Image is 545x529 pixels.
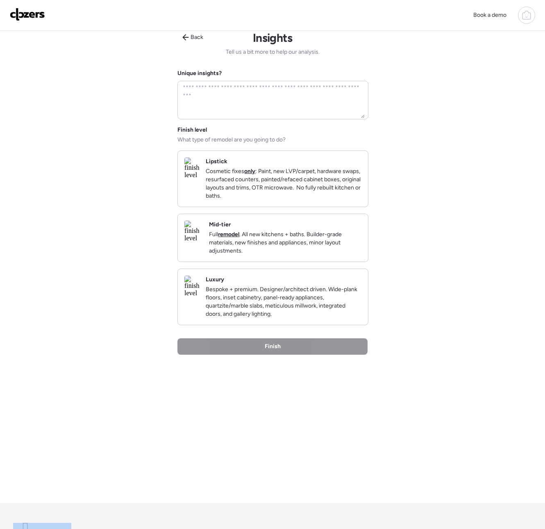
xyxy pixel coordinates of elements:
[206,167,361,200] p: Cosmetic fixes : Paint, new LVP/carpet, hardware swaps, resurfaced counters, painted/refaced cabi...
[10,8,45,21] img: Logo
[184,276,199,297] img: finish level
[177,70,222,77] label: Unique insights?
[184,157,199,179] img: finish level
[177,136,286,144] span: What type of remodel are you going to do?
[177,126,207,134] span: Finish level
[253,31,293,45] h1: Insights
[226,48,320,56] span: Tell us a bit more to help our analysis.
[209,230,361,255] p: Full . All new kitchens + baths. Builder-grade materials, new finishes and appliances, minor layo...
[473,11,506,18] span: Book a demo
[191,33,203,41] span: Back
[265,342,281,351] span: Finish
[206,157,227,166] h2: Lipstick
[218,231,239,238] strong: remodel
[209,221,231,229] h2: Mid-tier
[206,276,224,284] h2: Luxury
[206,285,361,318] p: Bespoke + premium. Designer/architect driven. Wide-plank floors, inset cabinetry, panel-ready app...
[244,168,255,175] strong: only
[184,221,202,242] img: finish level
